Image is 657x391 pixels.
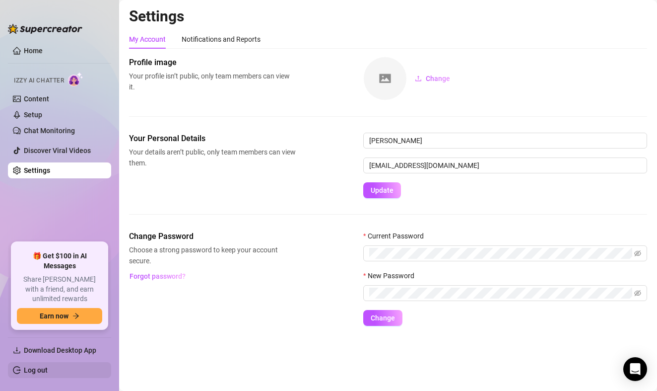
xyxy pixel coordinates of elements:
[130,272,186,280] span: Forgot password?
[634,290,641,297] span: eye-invisible
[129,71,296,92] span: Your profile isn’t public, only team members can view it.
[24,47,43,55] a: Home
[8,24,82,34] img: logo-BBDzfeDw.svg
[415,75,422,82] span: upload
[371,186,394,194] span: Update
[17,308,102,324] button: Earn nowarrow-right
[129,7,647,26] h2: Settings
[407,71,458,86] button: Change
[363,182,401,198] button: Update
[129,268,186,284] button: Forgot password?
[129,133,296,145] span: Your Personal Details
[17,251,102,271] span: 🎁 Get $100 in AI Messages
[40,312,68,320] span: Earn now
[369,248,632,259] input: Current Password
[24,166,50,174] a: Settings
[363,270,421,281] label: New Password
[634,250,641,257] span: eye-invisible
[129,57,296,69] span: Profile image
[182,34,261,45] div: Notifications and Reports
[24,346,96,354] span: Download Desktop App
[129,231,296,242] span: Change Password
[24,111,42,119] a: Setup
[72,313,79,319] span: arrow-right
[24,127,75,135] a: Chat Monitoring
[14,76,64,85] span: Izzy AI Chatter
[13,346,21,354] span: download
[129,147,296,168] span: Your details aren’t public, only team members can view them.
[363,133,647,149] input: Enter name
[426,75,450,82] span: Change
[363,310,402,326] button: Change
[363,157,647,173] input: Enter new email
[17,275,102,304] span: Share [PERSON_NAME] with a friend, and earn unlimited rewards
[24,366,48,374] a: Log out
[129,34,166,45] div: My Account
[68,72,83,86] img: AI Chatter
[129,244,296,266] span: Choose a strong password to keep your account secure.
[24,95,49,103] a: Content
[623,357,647,381] div: Open Intercom Messenger
[363,231,430,241] label: Current Password
[369,288,632,299] input: New Password
[371,314,395,322] span: Change
[364,57,406,100] img: square-placeholder.png
[24,147,91,155] a: Discover Viral Videos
